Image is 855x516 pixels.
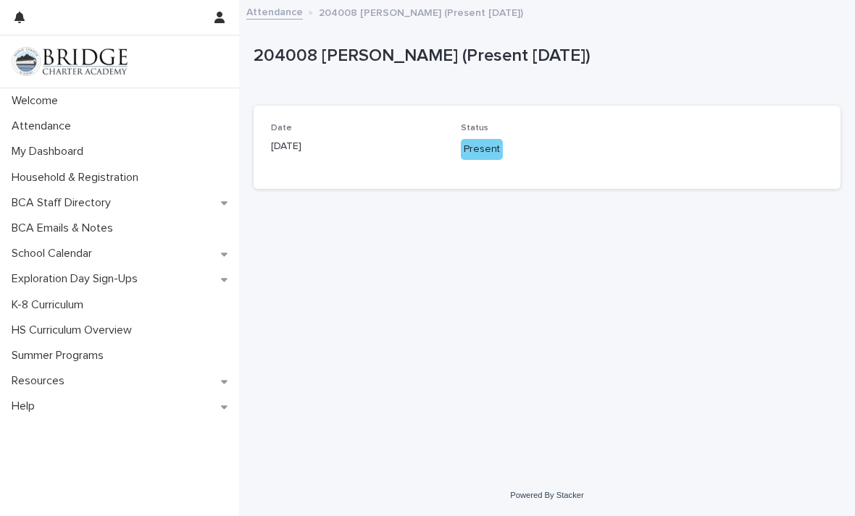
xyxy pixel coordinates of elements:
a: Powered By Stacker [510,491,583,499]
p: BCA Staff Directory [6,196,122,210]
p: [DATE] [271,139,443,154]
p: Summer Programs [6,349,115,363]
a: Attendance [246,3,303,20]
p: School Calendar [6,247,104,261]
span: Status [461,124,488,132]
p: 204008 [PERSON_NAME] (Present [DATE]) [319,4,523,20]
span: Date [271,124,292,132]
p: My Dashboard [6,145,95,158]
p: Resources [6,374,76,388]
p: 204008 [PERSON_NAME] (Present [DATE]) [254,46,835,67]
p: HS Curriculum Overview [6,323,143,337]
p: BCA Emails & Notes [6,221,125,235]
p: Attendance [6,119,83,133]
p: Household & Registration [6,171,150,185]
p: K-8 Curriculum [6,298,95,312]
div: Present [461,139,503,160]
img: V1C1m3IdTEidaUdm9Hs0 [12,47,128,76]
p: Exploration Day Sign-Ups [6,272,149,286]
p: Welcome [6,94,70,108]
p: Help [6,399,46,413]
